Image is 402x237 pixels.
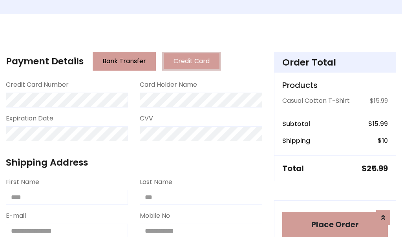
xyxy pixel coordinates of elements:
h6: Subtotal [282,120,310,128]
p: Casual Cotton T-Shirt [282,96,350,106]
span: 25.99 [367,163,388,174]
button: Place Order [282,212,388,237]
h4: Order Total [282,57,388,68]
h6: $ [378,137,388,144]
h5: Products [282,80,388,90]
label: Expiration Date [6,114,53,123]
span: 10 [382,136,388,145]
h5: Total [282,164,304,173]
span: 15.99 [373,119,388,128]
h4: Payment Details [6,56,84,67]
p: $15.99 [370,96,388,106]
label: CVV [140,114,153,123]
label: E-mail [6,211,26,221]
button: Credit Card [162,52,221,71]
button: Bank Transfer [93,52,156,71]
label: First Name [6,177,39,187]
h5: $ [362,164,388,173]
label: Mobile No [140,211,170,221]
label: Last Name [140,177,172,187]
h6: $ [368,120,388,128]
h4: Shipping Address [6,157,262,168]
label: Card Holder Name [140,80,197,89]
h6: Shipping [282,137,310,144]
label: Credit Card Number [6,80,69,89]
